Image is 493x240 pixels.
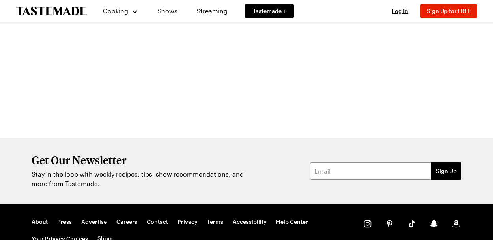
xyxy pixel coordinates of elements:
button: Sign Up for FREE [420,4,477,18]
a: Help Center [276,218,308,225]
a: Terms [207,218,223,225]
span: Cooking [103,7,128,15]
a: Advertise [81,218,107,225]
a: About [32,218,48,225]
a: Careers [116,218,137,225]
span: Sign Up [436,167,457,175]
a: Accessibility [233,218,267,225]
span: Sign Up for FREE [427,7,471,14]
h2: Get Our Newsletter [32,154,248,166]
a: Tastemade + [245,4,294,18]
a: To Tastemade Home Page [16,7,87,16]
input: Email [310,162,431,180]
p: Stay in the loop with weekly recipes, tips, show recommendations, and more from Tastemade. [32,169,248,188]
span: Log In [392,7,408,14]
button: Log In [384,7,416,15]
button: Sign Up [431,162,461,180]
a: Privacy [177,218,198,225]
button: Cooking [103,2,138,20]
a: Press [57,218,72,225]
span: Tastemade + [253,7,286,15]
a: Contact [147,218,168,225]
